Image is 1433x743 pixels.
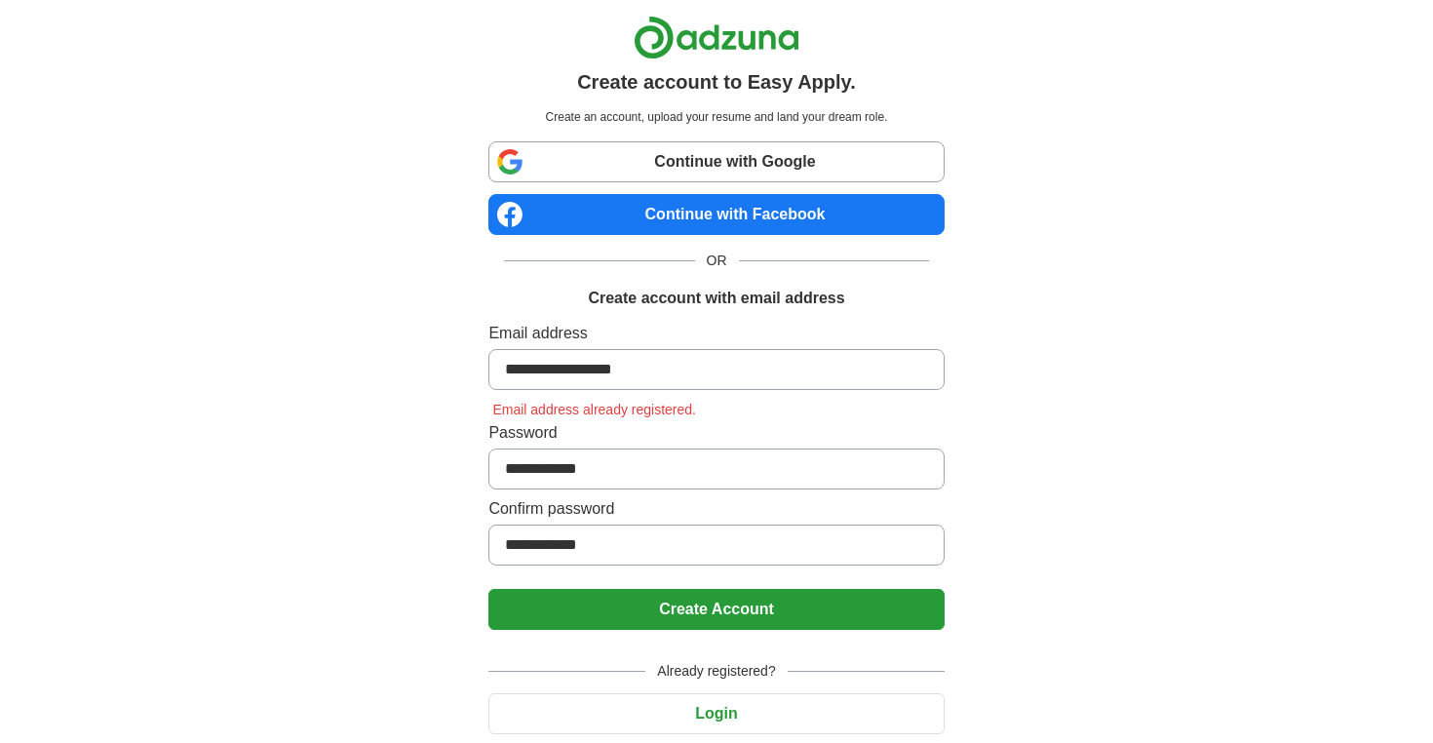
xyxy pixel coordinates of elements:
button: Login [488,693,944,734]
button: Create Account [488,589,944,630]
span: OR [695,251,739,271]
span: Already registered? [645,661,787,682]
label: Email address [488,322,944,345]
h1: Create account to Easy Apply. [577,67,856,97]
a: Continue with Facebook [488,194,944,235]
a: Continue with Google [488,141,944,182]
span: Email address already registered. [488,402,700,417]
label: Confirm password [488,497,944,521]
p: Create an account, upload your resume and land your dream role. [492,108,940,126]
img: Adzuna logo [634,16,799,59]
label: Password [488,421,944,445]
h1: Create account with email address [588,287,844,310]
a: Login [488,705,944,722]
